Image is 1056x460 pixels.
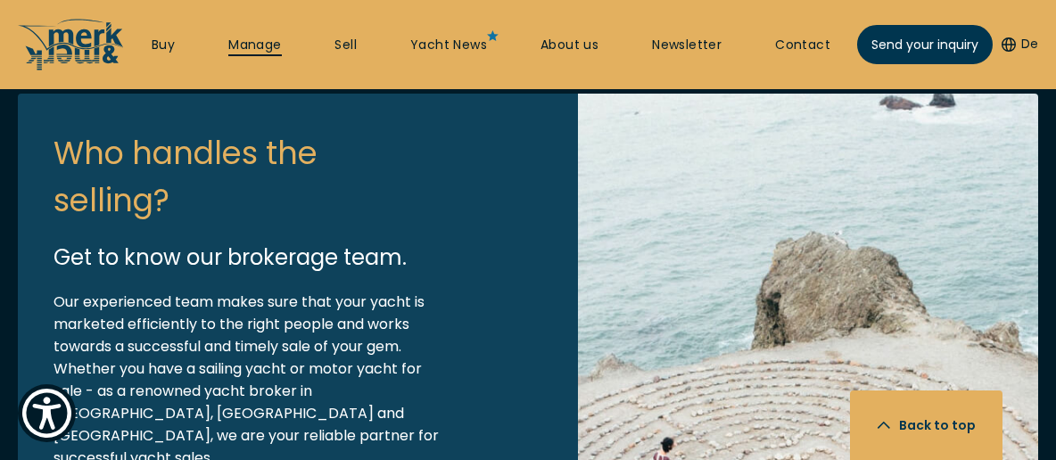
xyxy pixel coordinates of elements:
a: / [18,56,125,77]
a: Yacht News [410,37,487,54]
a: About us [540,37,598,54]
a: Contact [775,37,830,54]
a: Sell [334,37,357,54]
a: Send your inquiry [857,25,993,64]
h3: Who handles the selling? [54,129,437,224]
p: Get to know our brokerage team. [54,242,542,273]
a: Buy [152,37,175,54]
a: Newsletter [652,37,722,54]
button: Show Accessibility Preferences [18,384,76,442]
button: De [1002,36,1038,53]
span: Send your inquiry [871,36,978,54]
a: Manage [228,37,281,54]
button: Back to top [850,390,1002,460]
